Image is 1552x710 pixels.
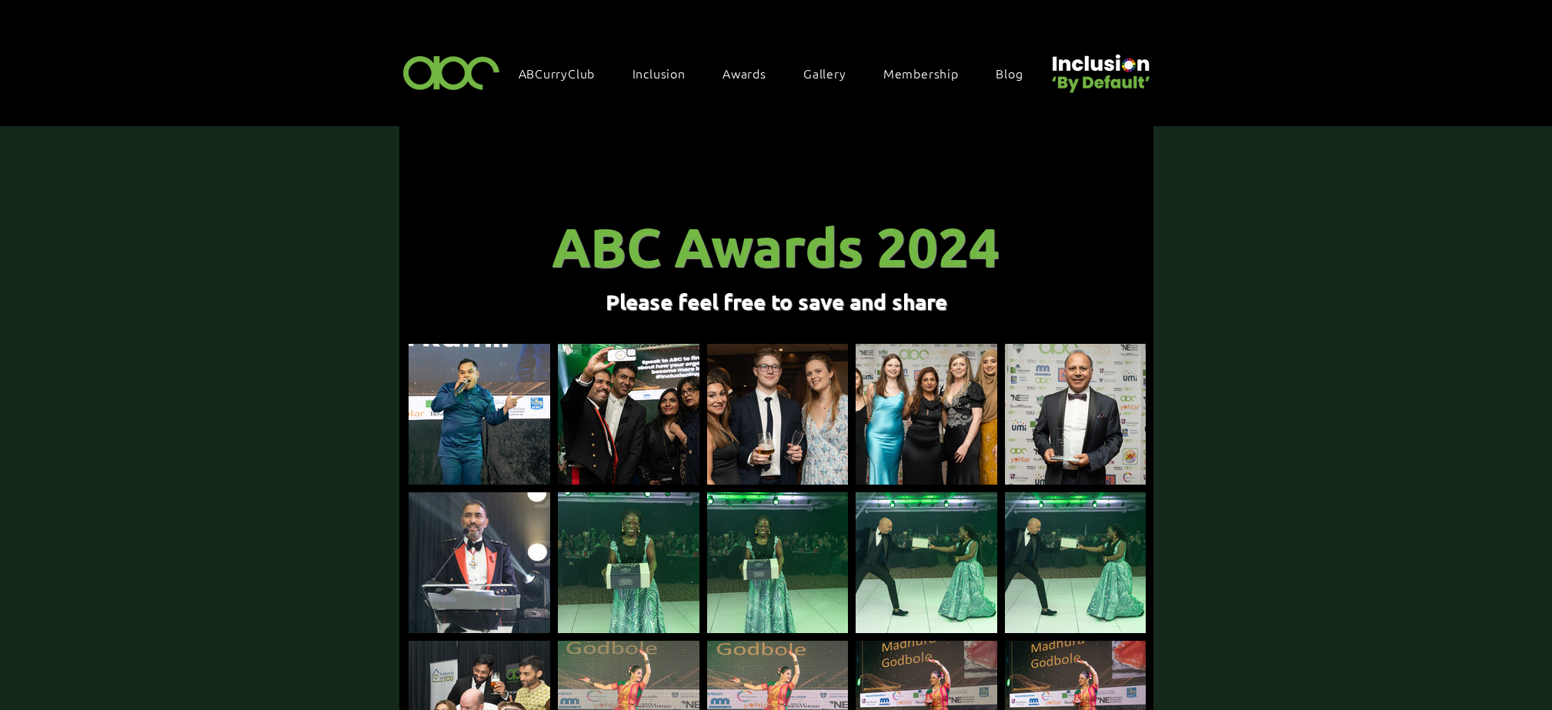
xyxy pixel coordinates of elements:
[511,57,1046,89] nav: Site
[625,57,709,89] div: Inclusion
[988,57,1046,89] a: Blog
[996,65,1023,82] span: Blog
[552,213,1000,279] span: ABC Awards 2024
[883,65,959,82] span: Membership
[723,65,766,82] span: Awards
[796,57,869,89] a: Gallery
[1046,42,1153,95] img: Untitled design (22).png
[876,57,982,89] a: Membership
[511,57,619,89] a: ABCurryClub
[519,65,596,82] span: ABCurryClub
[606,288,947,315] span: Please feel free to save and share
[632,65,686,82] span: Inclusion
[715,57,789,89] div: Awards
[803,65,846,82] span: Gallery
[399,49,505,95] img: ABC-Logo-Blank-Background-01-01-2.png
